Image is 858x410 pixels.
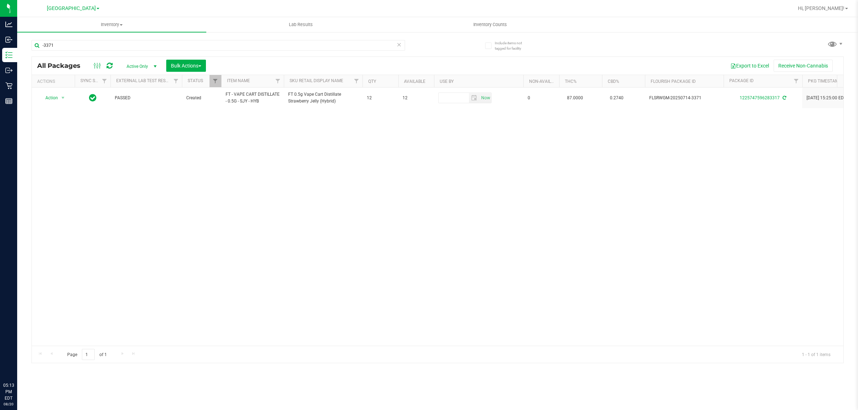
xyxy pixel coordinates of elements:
a: Use By [440,79,454,84]
span: 0 [528,95,555,101]
span: select [59,93,68,103]
a: Sync Status [80,78,108,83]
a: THC% [565,79,577,84]
span: 1 - 1 of 1 items [796,349,836,360]
span: Sync from Compliance System [781,95,786,100]
a: External Lab Test Result [116,78,172,83]
span: 0.2740 [606,93,627,103]
span: 87.0000 [563,93,587,103]
a: Inventory Counts [395,17,585,32]
inline-svg: Outbound [5,67,13,74]
span: Hi, [PERSON_NAME]! [798,5,844,11]
span: [GEOGRAPHIC_DATA] [47,5,96,11]
span: 12 [367,95,394,101]
a: Filter [99,75,110,87]
span: In Sync [89,93,97,103]
span: [DATE] 15:25:00 EDT [807,95,846,101]
input: 1 [82,349,95,360]
span: FT - VAPE CART DISTILLATE - 0.5G - SJY - HYB [226,91,280,105]
input: Search Package ID, Item Name, SKU, Lot or Part Number... [31,40,405,51]
span: Lab Results [279,21,322,28]
span: Bulk Actions [171,63,201,69]
a: Qty [368,79,376,84]
a: Filter [272,75,284,87]
a: Sku Retail Display Name [290,78,343,83]
a: Item Name [227,78,250,83]
button: Export to Excel [726,60,774,72]
a: Filter [209,75,221,87]
inline-svg: Reports [5,97,13,105]
a: Pkg Timestamp [808,79,850,84]
span: Set Current date [479,93,492,103]
a: Flourish Package ID [651,79,696,84]
inline-svg: Inventory [5,51,13,59]
inline-svg: Retail [5,82,13,89]
span: Inventory Counts [464,21,517,28]
p: 08/20 [3,401,14,407]
a: Filter [170,75,182,87]
span: Inventory [17,21,206,28]
span: Clear [396,40,401,49]
a: Filter [790,75,802,87]
span: PASSED [115,95,178,101]
span: select [469,93,479,103]
span: FLSRWGM-20250714-3371 [649,95,719,101]
span: Include items not tagged for facility [495,40,531,51]
a: CBD% [608,79,619,84]
a: Available [404,79,425,84]
span: Created [186,95,217,101]
a: Non-Available [529,79,561,84]
span: All Packages [37,62,88,70]
button: Receive Non-Cannabis [774,60,833,72]
span: Page of 1 [61,349,113,360]
span: FT 0.5g Vape Cart Distillate Strawberry Jelly (Hybrid) [288,91,358,105]
iframe: Resource center [7,353,29,374]
span: 12 [403,95,430,101]
a: Status [188,78,203,83]
a: Package ID [729,78,754,83]
a: Lab Results [206,17,395,32]
button: Bulk Actions [166,60,206,72]
a: Filter [351,75,363,87]
a: 1225747596283317 [740,95,780,100]
p: 05:13 PM EDT [3,382,14,401]
inline-svg: Analytics [5,21,13,28]
span: Action [39,93,58,103]
span: select [479,93,491,103]
a: Inventory [17,17,206,32]
inline-svg: Inbound [5,36,13,43]
div: Actions [37,79,72,84]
